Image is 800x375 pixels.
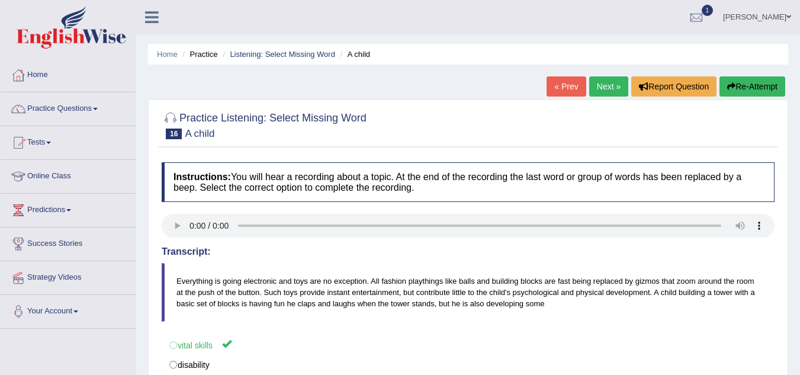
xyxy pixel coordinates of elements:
[185,128,214,139] small: A child
[162,110,367,139] h2: Practice Listening: Select Missing Word
[1,227,136,257] a: Success Stories
[162,162,775,202] h4: You will hear a recording about a topic. At the end of the recording the last word or group of wo...
[547,76,586,97] a: « Prev
[166,129,182,139] span: 16
[1,261,136,291] a: Strategy Videos
[230,50,335,59] a: Listening: Select Missing Word
[179,49,217,60] li: Practice
[719,76,785,97] button: Re-Attempt
[631,76,717,97] button: Report Question
[338,49,371,60] li: A child
[157,50,178,59] a: Home
[174,172,231,182] b: Instructions:
[1,59,136,88] a: Home
[162,334,775,355] label: vital skills
[1,194,136,223] a: Predictions
[1,295,136,325] a: Your Account
[1,92,136,122] a: Practice Questions
[162,355,775,375] label: disability
[702,5,714,16] span: 1
[162,246,775,257] h4: Transcript:
[1,126,136,156] a: Tests
[589,76,628,97] a: Next »
[1,160,136,190] a: Online Class
[162,263,775,322] blockquote: Everything is going electronic and toys are no exception. All fashion playthings like balls and b...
